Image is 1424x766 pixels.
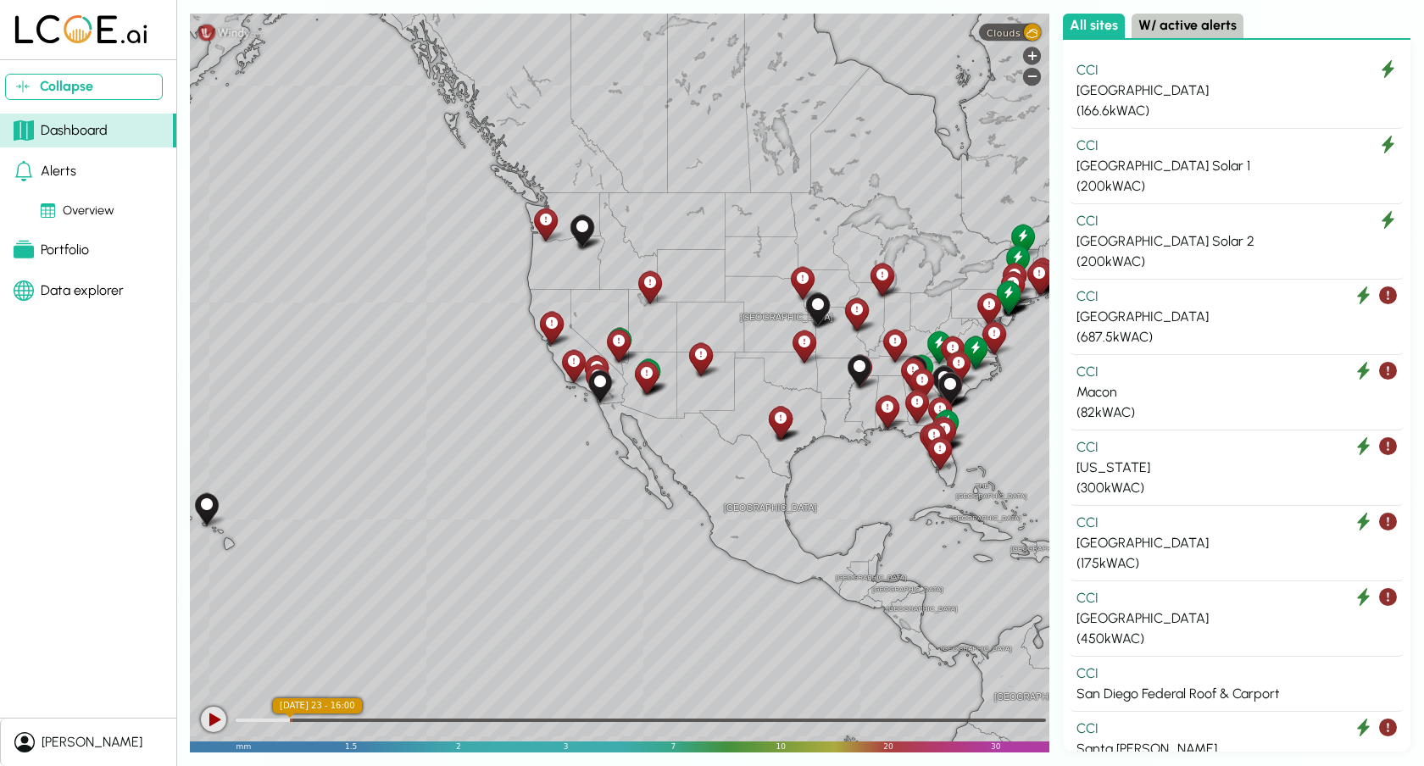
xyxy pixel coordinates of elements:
[906,352,936,390] div: Cedar Creek
[1076,307,1397,327] div: [GEOGRAPHIC_DATA]
[1076,458,1397,478] div: [US_STATE]
[789,327,819,365] div: Oklahoma
[1076,553,1397,574] div: ( 175 kWAC)
[1132,14,1243,38] button: W/ active alerts
[900,352,930,391] div: T2 Canopy
[559,347,588,385] div: Santa Barbara
[979,319,1009,357] div: Virginia
[924,328,954,366] div: Jonas Ridge Solar Farm
[273,698,362,713] div: local time
[1070,581,1404,657] button: CCI [GEOGRAPHIC_DATA] (450kWAC)
[929,363,959,401] div: Yadkin Lodge Miller Creek Office
[1076,437,1397,458] div: CCI
[42,732,142,752] div: [PERSON_NAME]
[1076,231,1397,252] div: [GEOGRAPHIC_DATA] Solar 2
[585,367,615,405] div: San Diego Federal Roof & Carport
[998,269,1027,307] div: NY Metro Skyline Recon Shop
[582,361,612,399] div: San Diego Body Shop & Detail Lane Ground-Mount
[1076,176,1397,197] div: ( 200 kWAC)
[937,333,967,371] div: Dukemont
[925,394,954,432] div: Old Plank Road
[919,420,948,458] div: Tampa Recon Building Solar 162.5kW
[1070,129,1404,204] button: CCI [GEOGRAPHIC_DATA] Solar 1 (200kWAC)
[1076,211,1397,231] div: CCI
[192,490,221,528] div: Hawaii Main Auction Building
[1070,204,1404,280] button: CCI [GEOGRAPHIC_DATA] Solar 2 (200kWAC)
[1076,533,1397,553] div: [GEOGRAPHIC_DATA]
[1070,280,1404,355] button: CCI [GEOGRAPHIC_DATA] (687.5kWAC)
[1003,242,1032,280] div: Albany
[1076,684,1397,704] div: San Diego Federal Roof & Carport
[1063,14,1410,40] div: Select site list category
[1076,588,1397,608] div: CCI
[1076,252,1397,272] div: ( 200 kWAC)
[1070,355,1404,430] button: CCI Macon (82kWAC)
[633,356,663,394] div: Deer Valley Call Center Solar 2
[960,333,990,371] div: North Carolina Main Auction Building
[1076,80,1397,101] div: [GEOGRAPHIC_DATA]
[1076,663,1397,684] div: CCI
[686,340,715,378] div: New Mexico Recon Solar
[537,308,566,347] div: San Francisco Bay Solar Canopy
[1076,402,1397,423] div: ( 82 kWAC)
[273,698,362,713] div: [DATE] 23 - 16:00
[1076,156,1397,176] div: [GEOGRAPHIC_DATA] Solar 1
[1023,47,1041,64] div: Zoom in
[604,326,633,364] div: Las Vegas
[999,260,1029,298] div: New York Main Auction Building
[14,280,124,301] div: Data explorer
[898,355,927,393] div: Turnipseed
[907,365,937,403] div: Macon
[41,202,114,220] div: Overview
[1076,60,1397,80] div: CCI
[987,27,1021,38] span: Clouds
[993,278,1023,316] div: New Jersey Old Auction Canopy
[604,325,634,363] div: Nevada Recon Building
[1027,255,1057,293] div: New England Solar West 3
[1024,258,1054,297] div: West Warwick
[1070,430,1404,506] button: CCI [US_STATE] (300kWAC)
[1063,14,1125,38] button: All sites
[929,414,959,452] div: Central Florida Central Floating
[844,352,874,390] div: Mechanic Shop
[932,407,961,445] div: Daytona Recon
[631,358,661,397] div: Phoenix Main Auction Solar
[1070,657,1404,712] button: CCI San Diego Federal Roof & Carport
[916,420,946,458] div: St Petersburg Main Auction Solar
[1076,327,1397,347] div: ( 687.5 kWAC)
[925,434,954,472] div: Fort Myers
[635,268,665,306] div: Utah Manheim Utah Recon Building
[842,295,871,333] div: St. Louise Main Auction
[1076,608,1397,629] div: [GEOGRAPHIC_DATA]
[1076,286,1397,307] div: CCI
[1076,629,1397,649] div: ( 450 kWAC)
[531,205,560,243] div: Portland Body Shop Solar
[935,369,965,408] div: Clarendon Farms Mechanic Shop
[867,260,897,298] div: Chicago Recon
[1070,53,1404,129] button: CCI [GEOGRAPHIC_DATA] (166.6kWAC)
[765,403,795,441] div: San Antonio Vehicle Entry Building
[927,414,957,452] div: Orlando Floating
[1076,101,1397,121] div: ( 166.6 kWAC)
[1076,739,1397,759] div: Santa [PERSON_NAME]
[943,348,973,386] div: Darlington Retail Center
[1070,506,1404,581] button: CCI [GEOGRAPHIC_DATA] (175kWAC)
[567,212,597,250] div: Oregon Deer Creek Lodge Panel EB, House and Barn
[581,352,611,391] div: Riverside WSJ
[14,240,89,260] div: Portfolio
[1076,362,1397,382] div: CCI
[1076,513,1397,533] div: CCI
[14,161,76,181] div: Alerts
[1008,221,1037,259] div: Burlington Vermont
[803,290,832,328] div: Kansas City Main Auction Building
[880,326,909,364] div: Nashville 200kW Solar Array
[787,264,817,302] div: Omaha
[5,74,163,100] button: Collapse
[1076,719,1397,739] div: CCI
[1023,68,1041,86] div: Zoom out
[974,290,1004,328] div: Baltimore Solar Parking Canopy
[1076,478,1397,498] div: ( 300 kWAC)
[902,387,932,425] div: Cairo
[1076,382,1397,402] div: Macon
[872,392,902,430] div: Pensacola Recon Building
